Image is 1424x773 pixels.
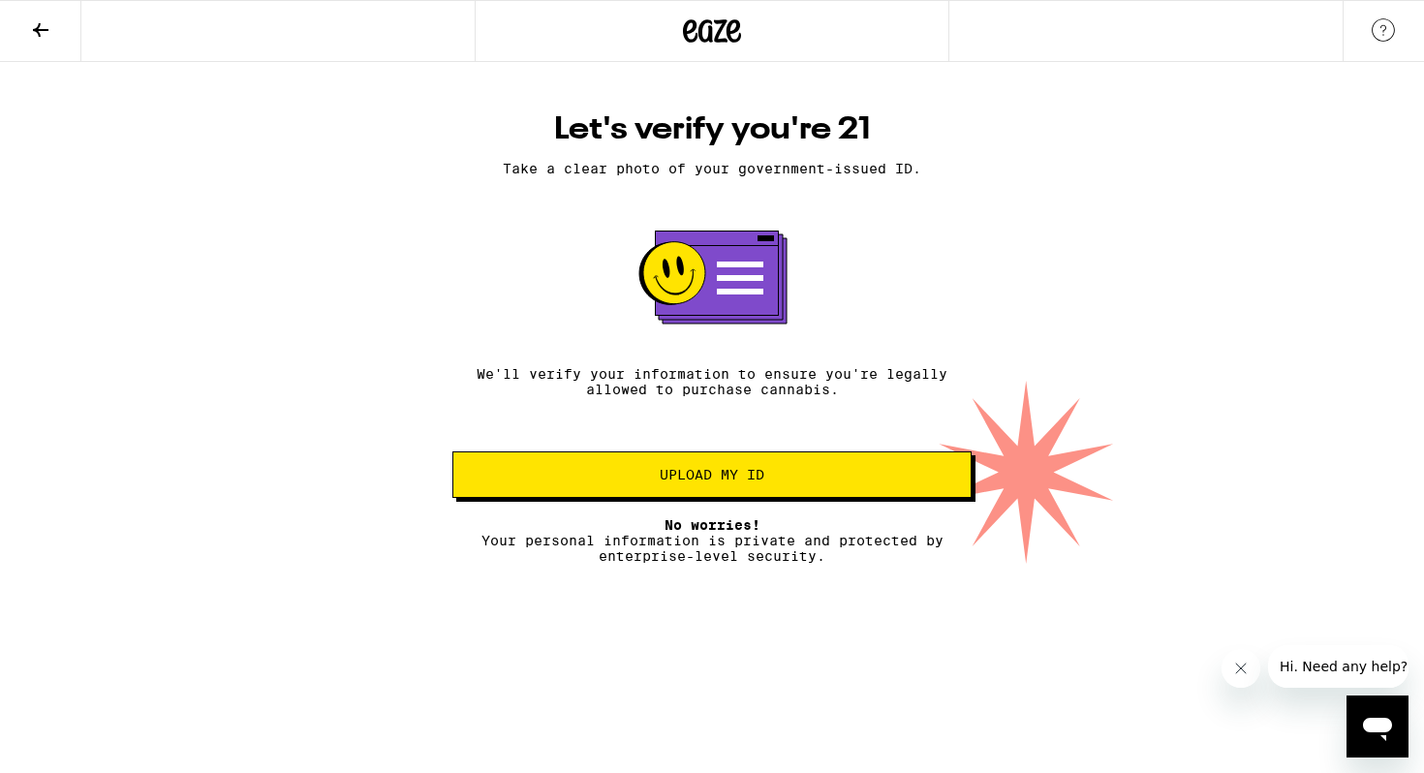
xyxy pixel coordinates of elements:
[452,517,972,564] p: Your personal information is private and protected by enterprise-level security.
[660,468,764,481] span: Upload my ID
[665,517,760,533] span: No worries!
[452,451,972,498] button: Upload my ID
[452,366,972,397] p: We'll verify your information to ensure you're legally allowed to purchase cannabis.
[1347,696,1409,758] iframe: Button to launch messaging window
[1222,649,1260,688] iframe: Close message
[1268,645,1409,688] iframe: Message from company
[452,161,972,176] p: Take a clear photo of your government-issued ID.
[452,110,972,149] h1: Let's verify you're 21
